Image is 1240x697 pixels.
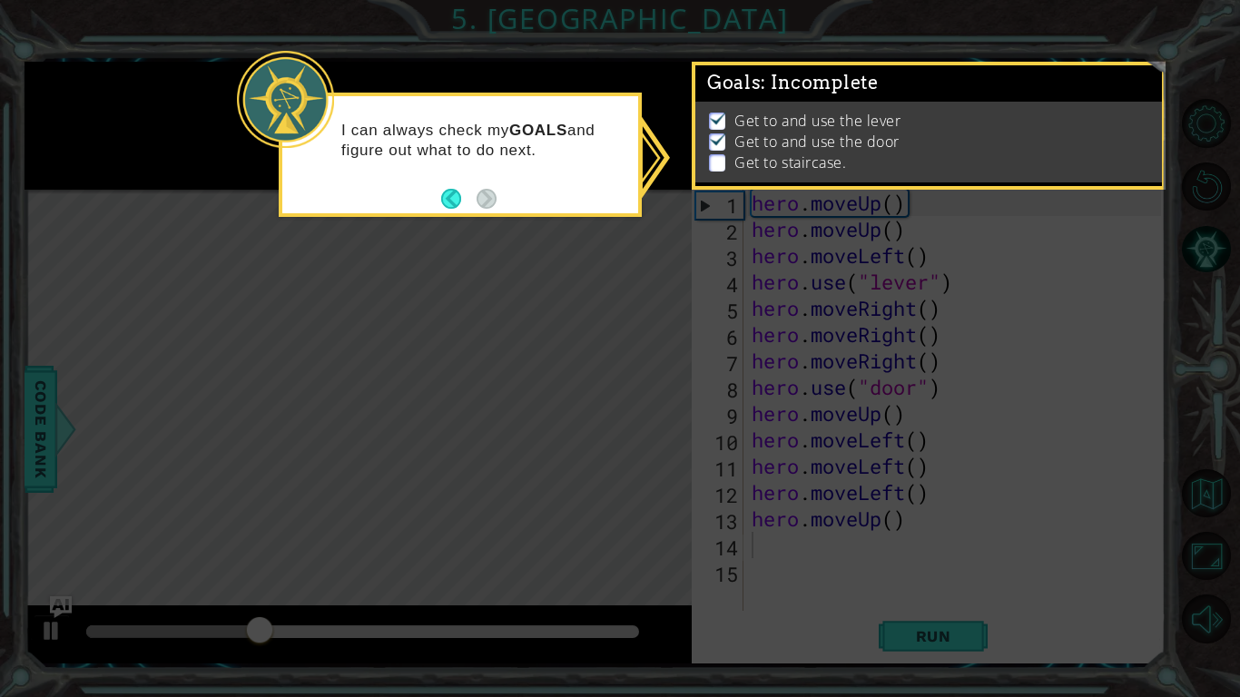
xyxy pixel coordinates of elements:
p: I can always check my and figure out what to do next. [341,121,625,161]
p: Get to staircase. [734,152,846,172]
img: Check mark for checkbox [709,132,727,146]
span: : Incomplete [761,72,878,93]
strong: GOALS [509,122,567,139]
button: Next [477,189,497,209]
p: Get to and use the lever [734,111,900,131]
p: Get to and use the door [734,132,900,152]
img: Check mark for checkbox [709,111,727,125]
button: Back [441,189,477,209]
span: Goals [707,72,879,94]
